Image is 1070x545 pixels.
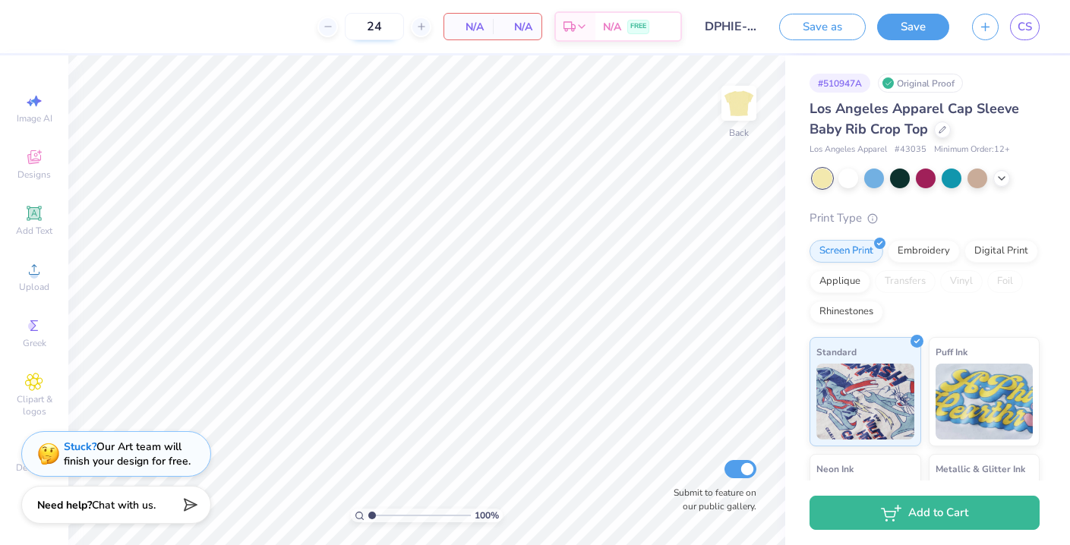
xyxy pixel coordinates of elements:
img: Standard [816,364,914,439]
a: CS [1010,14,1040,40]
div: Our Art team will finish your design for free. [64,439,191,468]
span: Neon Ink [816,461,854,477]
span: Puff Ink [936,344,967,360]
div: Embroidery [888,240,960,263]
span: N/A [453,19,484,35]
span: Chat with us. [92,498,156,512]
input: – – [345,13,404,40]
button: Save as [779,14,866,40]
span: Los Angeles Apparel Cap Sleeve Baby Rib Crop Top [810,99,1019,138]
div: Foil [987,270,1023,293]
span: Clipart & logos [8,393,61,417]
span: CS [1018,18,1032,36]
span: N/A [502,19,532,35]
span: # 43035 [895,143,926,156]
input: Untitled Design [693,11,768,42]
button: Add to Cart [810,496,1040,530]
strong: Stuck? [64,439,96,454]
span: Image AI [17,112,52,124]
span: Designs [17,169,51,181]
div: Original Proof [878,74,963,93]
span: N/A [603,19,621,35]
span: Metallic & Glitter Ink [936,461,1025,477]
img: Puff Ink [936,364,1034,439]
div: Vinyl [940,270,983,293]
div: Rhinestones [810,301,883,323]
span: Minimum Order: 12 + [934,143,1010,156]
span: 100 % [475,509,499,522]
span: Greek [23,337,46,349]
div: Applique [810,270,870,293]
div: Transfers [875,270,936,293]
span: Upload [19,281,49,293]
div: Screen Print [810,240,883,263]
div: Print Type [810,209,1040,227]
div: # 510947A [810,74,870,93]
span: Add Text [16,225,52,237]
span: Decorate [16,462,52,474]
span: FREE [630,21,646,32]
div: Back [729,126,749,140]
strong: Need help? [37,498,92,512]
span: Los Angeles Apparel [810,143,887,156]
button: Save [877,14,949,40]
div: Digital Print [964,240,1038,263]
label: Submit to feature on our public gallery. [665,486,756,513]
img: Back [724,88,754,118]
span: Standard [816,344,857,360]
